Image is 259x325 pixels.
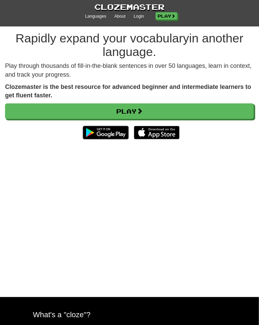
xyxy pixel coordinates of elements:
a: Play [156,12,177,20]
a: Login [134,14,144,20]
a: Play [5,103,254,119]
img: Get it on Google Play [79,122,132,143]
strong: Clozemaster is the best resource for advanced beginner and intermediate learners to get fluent fa... [5,83,251,99]
a: Languages [85,14,106,20]
p: Play through thousands of fill-in-the-blank sentences in over 50 languages, learn in context, and... [5,62,254,79]
a: Clozemaster [95,1,165,13]
a: About [114,14,125,20]
img: Download_on_the_App_Store_Badge_US-UK_135x40-25178aeef6eb6b83b96f5f2d004eda3bffbb37122de64afbaef7... [134,126,180,139]
h2: What's a "cloze"? [33,311,226,319]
